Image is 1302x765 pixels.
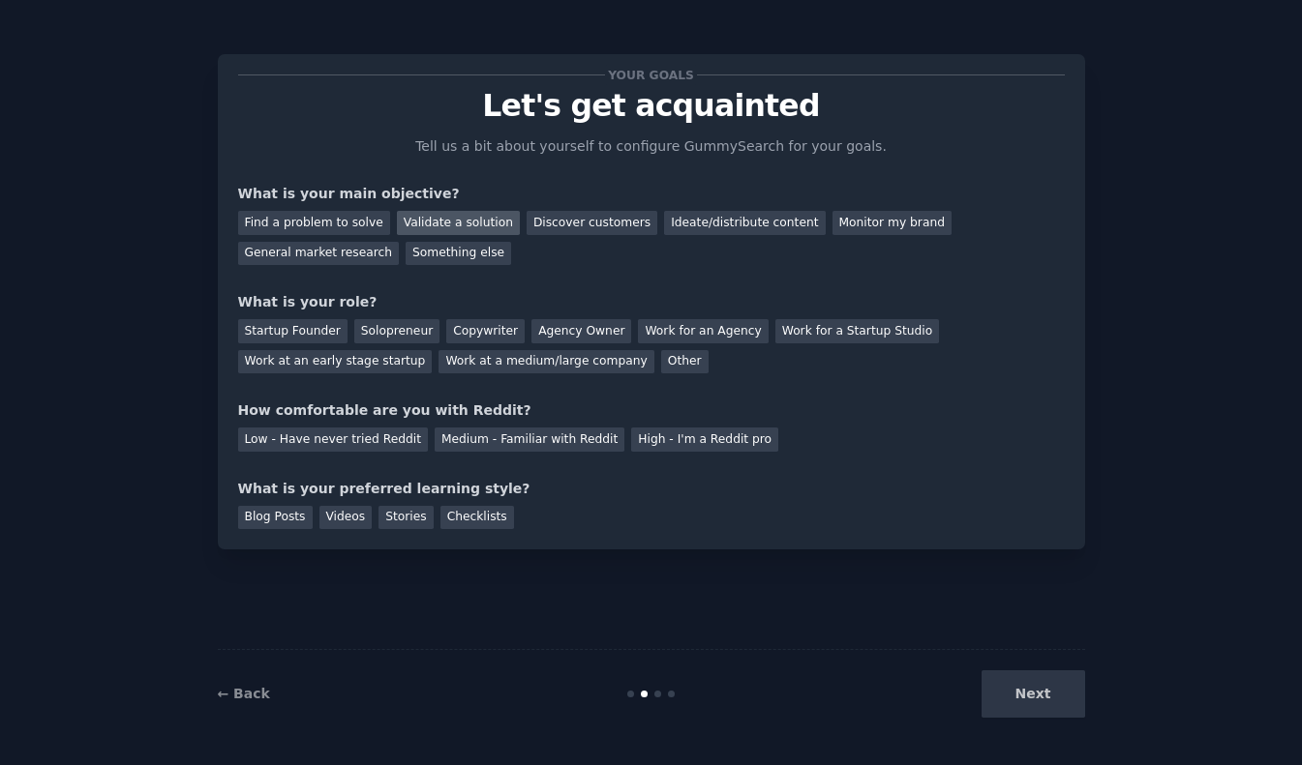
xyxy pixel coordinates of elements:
[605,65,698,85] span: Your goals
[406,242,511,266] div: Something else
[238,319,348,343] div: Startup Founder
[833,211,952,235] div: Monitor my brand
[238,350,433,374] div: Work at an early stage startup
[218,686,270,701] a: ← Back
[238,242,400,266] div: General market research
[661,350,709,374] div: Other
[531,319,631,343] div: Agency Owner
[238,89,1065,123] p: Let's get acquainted
[354,319,439,343] div: Solopreneur
[664,211,825,235] div: Ideate/distribute content
[378,506,433,530] div: Stories
[527,211,657,235] div: Discover customers
[446,319,525,343] div: Copywriter
[638,319,768,343] div: Work for an Agency
[435,427,624,452] div: Medium - Familiar with Reddit
[238,292,1065,312] div: What is your role?
[238,211,390,235] div: Find a problem to solve
[440,506,514,530] div: Checklists
[238,506,313,530] div: Blog Posts
[631,427,778,452] div: High - I'm a Reddit pro
[439,350,653,374] div: Work at a medium/large company
[238,479,1065,499] div: What is your preferred learning style?
[397,211,520,235] div: Validate a solution
[319,506,373,530] div: Videos
[775,319,939,343] div: Work for a Startup Studio
[238,427,428,452] div: Low - Have never tried Reddit
[238,400,1065,421] div: How comfortable are you with Reddit?
[408,136,895,157] p: Tell us a bit about yourself to configure GummySearch for your goals.
[238,184,1065,204] div: What is your main objective?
